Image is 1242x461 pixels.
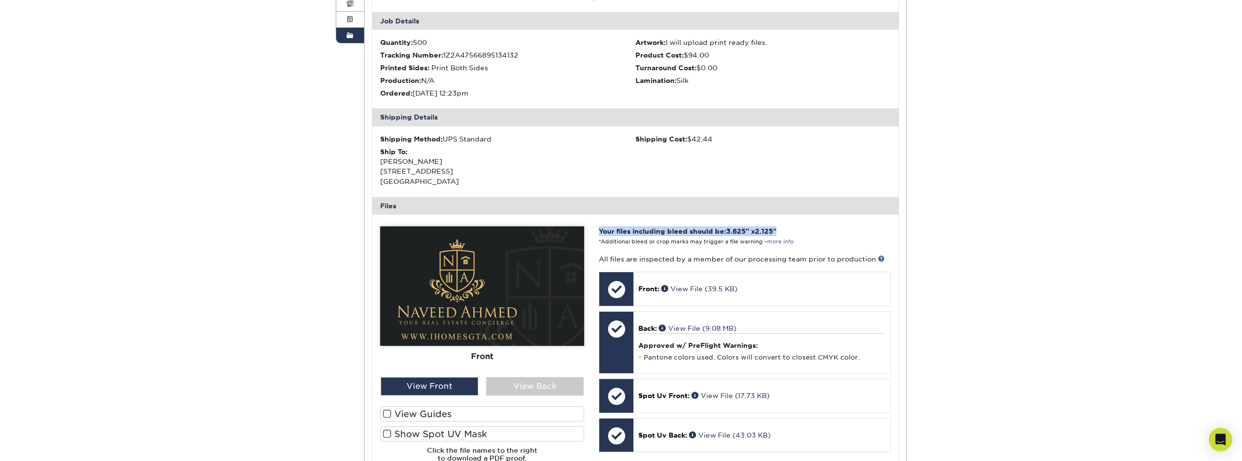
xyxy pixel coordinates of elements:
[635,134,891,144] div: $42.44
[380,39,413,46] strong: Quantity:
[767,239,794,245] a: more info
[380,64,429,72] strong: Printed Sides:
[372,108,898,126] div: Shipping Details
[380,135,443,143] strong: Shipping Method:
[1209,428,1232,451] div: Open Intercom Messenger
[635,38,891,47] li: I will upload print ready files.
[635,50,891,60] li: $94.00
[638,324,657,332] span: Back:
[599,239,794,245] small: *Additional bleed or crop marks may trigger a file warning –
[2,431,83,458] iframe: Google Customer Reviews
[635,77,676,84] strong: Lamination:
[380,89,412,97] strong: Ordered:
[380,77,421,84] strong: Production:
[380,147,635,187] div: [PERSON_NAME] [STREET_ADDRESS] [GEOGRAPHIC_DATA]
[486,377,584,396] div: View Back
[380,148,407,156] strong: Ship To:
[659,324,736,332] a: View File (9.08 MB)
[635,39,666,46] strong: Artwork:
[599,254,890,264] p: All files are inspected by a member of our processing team prior to production.
[692,392,770,400] a: View File (17.73 KB)
[755,227,773,235] span: 2.125
[380,38,635,47] li: 500
[638,285,659,293] span: Front:
[635,51,684,59] strong: Product Cost:
[726,227,746,235] span: 3.625
[372,197,898,215] div: Files
[638,341,885,349] h4: Approved w/ PreFlight Warnings:
[635,76,891,85] li: Silk
[638,392,690,400] span: Spot Uv Front:
[380,134,635,144] div: UPS Standard
[689,431,771,439] a: View File (43.03 KB)
[635,135,687,143] strong: Shipping Cost:
[638,353,885,361] li: Pantone colors used. Colors will convert to closest CMYK color.
[599,227,776,235] strong: Your files including bleed should be: " x "
[380,51,443,59] strong: Tracking Number:
[380,426,584,441] label: Show Spot UV Mask
[381,377,478,396] div: View Front
[635,64,696,72] strong: Turnaround Cost:
[635,63,891,73] li: $0.00
[431,64,488,72] span: Print Both Sides
[638,431,687,439] span: Spot Uv Back:
[380,406,584,421] label: View Guides
[380,88,635,98] li: [DATE] 12:23pm
[443,51,518,59] span: 1Z2A47566895134132
[380,76,635,85] li: N/A
[380,346,584,367] div: Front
[661,285,737,293] a: View File (39.5 KB)
[372,12,898,30] div: Job Details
